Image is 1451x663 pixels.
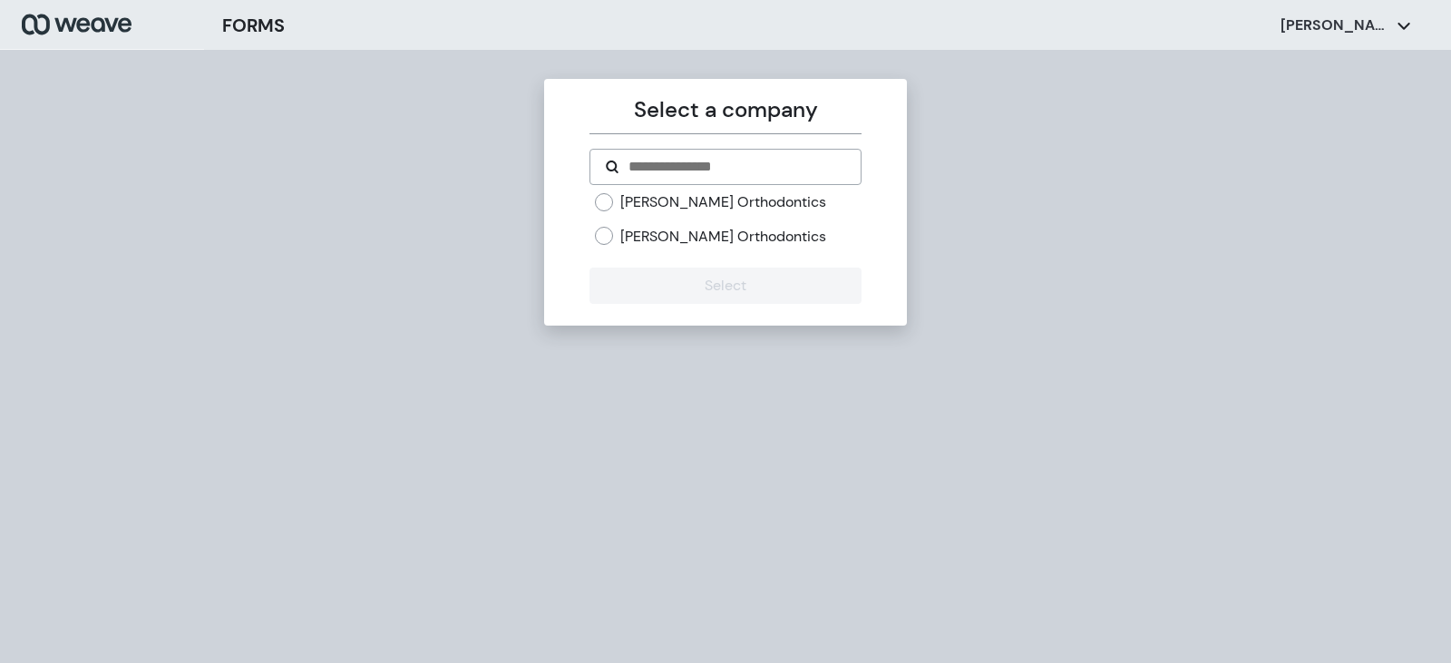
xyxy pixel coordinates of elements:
input: Search [627,156,845,178]
label: [PERSON_NAME] Orthodontics [620,227,826,247]
button: Select [589,268,861,304]
label: [PERSON_NAME] Orthodontics [620,192,826,212]
h3: FORMS [222,12,285,39]
p: Select a company [589,93,861,126]
p: [PERSON_NAME] [1281,15,1389,35]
